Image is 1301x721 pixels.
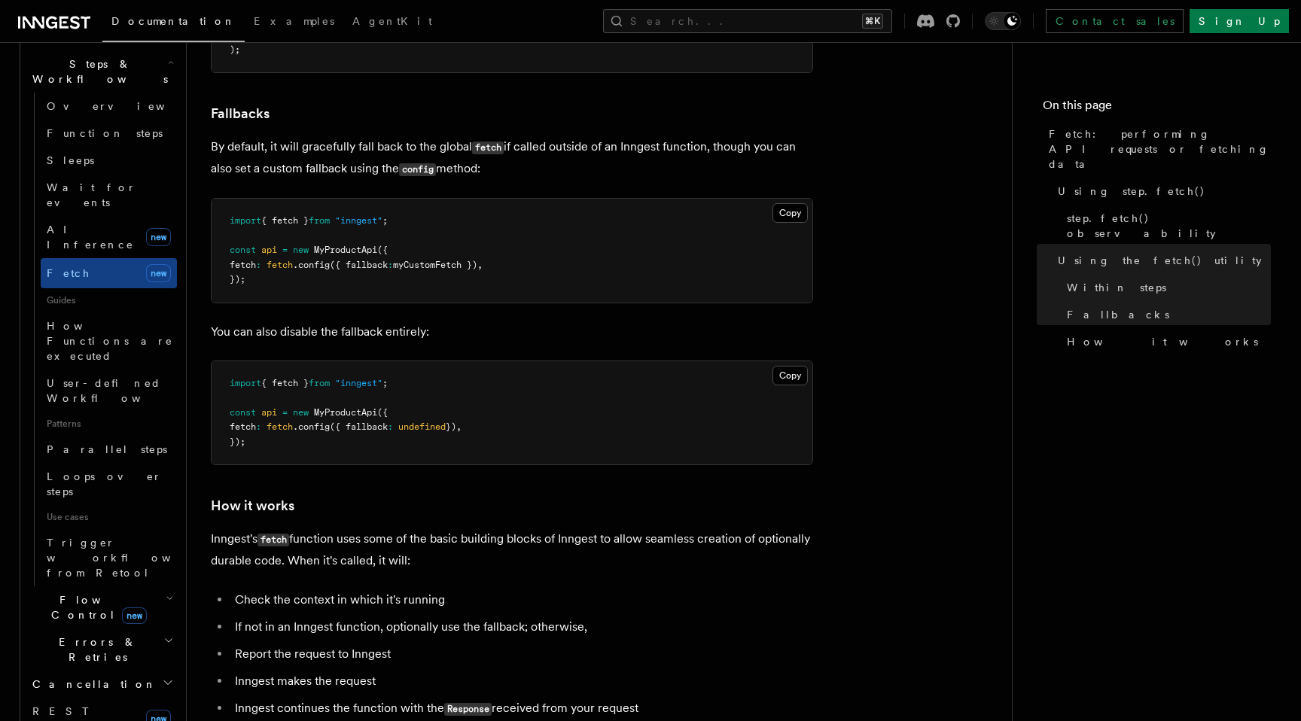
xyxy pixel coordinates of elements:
a: Fetch: performing API requests or fetching data [1043,120,1271,178]
a: User-defined Workflows [41,370,177,412]
span: : [256,421,261,432]
span: Guides [41,288,177,312]
code: config [399,163,436,176]
kbd: ⌘K [862,14,883,29]
a: Function steps [41,120,177,147]
span: , [456,421,462,432]
span: : [256,260,261,270]
li: Inngest continues the function with the received from your request [230,698,813,719]
button: Cancellation [26,671,177,698]
span: const [230,407,256,418]
button: Errors & Retries [26,628,177,671]
span: Function steps [47,127,163,139]
span: fetch [230,421,256,432]
button: Copy [772,366,808,385]
span: Trigger workflows from Retool [47,537,212,579]
span: { fetch } [261,215,309,226]
a: Within steps [1061,274,1271,301]
span: ({ fallback [330,421,388,432]
span: ; [382,215,388,226]
span: import [230,378,261,388]
span: MyProductApi [314,245,377,255]
span: new [146,264,171,282]
li: Check the context in which it's running [230,589,813,610]
a: Fetchnew [41,258,177,288]
span: Documentation [111,15,236,27]
span: ({ [377,407,388,418]
span: new [293,245,309,255]
a: How it works [1061,328,1271,355]
span: , [477,260,483,270]
span: "inngest" [335,378,382,388]
a: How it works [211,495,294,516]
a: Loops over steps [41,463,177,505]
span: api [261,407,277,418]
a: step.fetch() observability [1061,205,1271,247]
span: ({ [377,245,388,255]
span: Cancellation [26,677,157,692]
span: Flow Control [26,592,166,622]
span: ({ fallback [330,260,388,270]
a: Using step.fetch() [1052,178,1271,205]
a: How Functions are executed [41,312,177,370]
span: "inngest" [335,215,382,226]
span: Steps & Workflows [26,56,168,87]
span: How it works [1067,334,1258,349]
h4: On this page [1043,96,1271,120]
a: Sleeps [41,147,177,174]
span: new [293,407,309,418]
span: import [230,215,261,226]
span: Using step.fetch() [1058,184,1205,199]
span: const [230,245,256,255]
span: = [282,245,288,255]
span: fetch [267,421,293,432]
span: Parallel steps [47,443,167,455]
span: from [309,378,330,388]
span: Fetch [47,267,90,279]
li: Report the request to Inngest [230,643,813,665]
p: Inngest's function uses some of the basic building blocks of Inngest to allow seamless creation o... [211,528,813,571]
a: Documentation [102,5,245,42]
a: Fallbacks [1061,301,1271,328]
span: Sleeps [47,154,94,166]
span: undefined [398,421,446,432]
span: : [388,260,393,270]
li: If not in an Inngest function, optionally use the fallback; otherwise, [230,616,813,637]
span: Loops over steps [47,470,162,497]
span: fetch [267,260,293,270]
span: from [309,215,330,226]
span: Fallbacks [1067,307,1169,322]
span: Errors & Retries [26,634,163,665]
code: fetch [472,141,504,154]
a: Overview [41,93,177,120]
span: Patterns [41,412,177,436]
span: myCustomFetch }) [393,260,477,270]
span: { fetch } [261,378,309,388]
div: Steps & Workflows [26,93,177,586]
span: Overview [47,100,202,112]
span: User-defined Workflows [47,377,182,404]
span: fetch [230,260,256,270]
span: Within steps [1067,280,1166,295]
span: How Functions are executed [47,320,173,362]
a: Trigger workflows from Retool [41,529,177,586]
span: MyProductApi [314,407,377,418]
button: Steps & Workflows [26,50,177,93]
span: AgentKit [352,15,432,27]
span: = [282,407,288,418]
span: Fetch: performing API requests or fetching data [1049,126,1271,172]
a: Fallbacks [211,103,270,124]
span: }); [230,274,245,284]
a: Examples [245,5,343,41]
a: AgentKit [343,5,441,41]
p: You can also disable the fallback entirely: [211,321,813,342]
span: }) [446,421,456,432]
a: Contact sales [1046,9,1184,33]
span: .config [293,421,330,432]
span: Using the fetch() utility [1058,253,1262,268]
a: AI Inferencenew [41,216,177,258]
span: new [122,607,147,624]
span: step.fetch() observability [1067,211,1271,241]
span: ); [230,44,240,55]
code: fetch [257,534,289,546]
